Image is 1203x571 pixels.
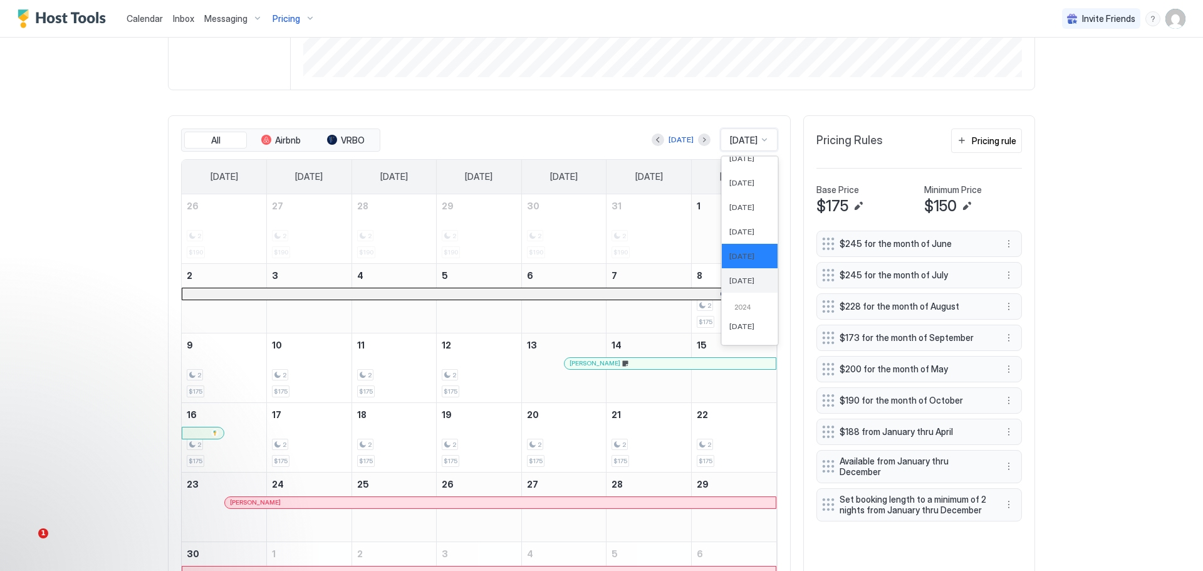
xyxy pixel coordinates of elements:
[13,528,43,558] iframe: Intercom live chat
[272,270,278,281] span: 3
[352,333,437,357] a: November 11, 2025
[527,479,538,490] span: 27
[267,194,352,264] td: October 27, 2025
[612,548,618,559] span: 5
[437,264,521,287] a: November 5, 2025
[1001,424,1016,439] button: More options
[691,333,776,402] td: November 15, 2025
[352,403,437,426] a: November 18, 2025
[1001,330,1016,345] div: menu
[267,542,352,565] a: December 1, 2025
[612,201,622,211] span: 31
[352,264,437,287] a: November 4, 2025
[840,426,989,437] span: $188 from January thru April
[607,542,691,565] a: December 5, 2025
[315,132,377,149] button: VRBO
[1001,299,1016,314] div: menu
[840,494,989,516] span: Set booking length to a minimum of 2 nights from January thru December
[197,441,201,449] span: 2
[720,171,747,182] span: [DATE]
[437,542,521,565] a: December 3, 2025
[187,409,197,420] span: 16
[352,402,437,472] td: November 18, 2025
[272,479,284,490] span: 24
[357,479,369,490] span: 25
[697,270,702,281] span: 8
[182,333,266,357] a: November 9, 2025
[187,270,192,281] span: 2
[527,340,537,350] span: 13
[669,134,694,145] div: [DATE]
[1001,459,1016,474] button: More options
[622,441,626,449] span: 2
[444,387,457,396] span: $175
[182,194,266,217] a: October 26, 2025
[437,333,521,357] a: November 12, 2025
[692,333,776,357] a: November 15, 2025
[816,184,859,196] span: Base Price
[442,548,448,559] span: 3
[357,340,365,350] span: 11
[691,402,776,472] td: November 22, 2025
[924,197,957,216] span: $150
[691,472,776,542] td: November 29, 2025
[692,403,776,426] a: November 22, 2025
[840,395,989,406] span: $190 for the month of October
[1001,393,1016,408] button: More options
[437,473,521,496] a: November 26, 2025
[607,194,691,217] a: October 31, 2025
[352,194,437,264] td: October 28, 2025
[1001,362,1016,377] button: More options
[357,409,367,420] span: 18
[697,479,709,490] span: 29
[816,488,1022,521] div: Set booking length to a minimum of 2 nights from January thru December menu
[182,194,267,264] td: October 26, 2025
[127,13,163,24] span: Calendar
[840,301,989,312] span: $228 for the month of August
[612,409,621,420] span: 21
[521,472,607,542] td: November 27, 2025
[1001,459,1016,474] div: menu
[612,479,623,490] span: 28
[267,472,352,542] td: November 24, 2025
[341,135,365,146] span: VRBO
[230,498,771,506] div: [PERSON_NAME]
[840,238,989,249] span: $245 for the month of June
[1082,13,1135,24] span: Invite Friends
[359,457,373,465] span: $175
[607,403,691,426] a: November 21, 2025
[1001,268,1016,283] button: More options
[295,171,323,182] span: [DATE]
[692,542,776,565] a: December 6, 2025
[173,13,194,24] span: Inbox
[707,301,711,310] span: 2
[729,251,754,261] span: [DATE]
[522,264,607,287] a: November 6, 2025
[727,303,773,313] div: 2024
[521,402,607,472] td: November 20, 2025
[357,201,368,211] span: 28
[352,263,437,333] td: November 4, 2025
[607,264,691,287] a: November 7, 2025
[522,333,607,357] a: November 13, 2025
[607,333,691,357] a: November 14, 2025
[729,202,754,212] span: [DATE]
[527,201,539,211] span: 30
[442,479,454,490] span: 26
[730,135,758,146] span: [DATE]
[613,457,627,465] span: $175
[444,457,457,465] span: $175
[840,364,989,375] span: $200 for the month of May
[527,548,533,559] span: 4
[840,332,989,343] span: $173 for the month of September
[272,409,281,420] span: 17
[352,194,437,217] a: October 28, 2025
[437,472,522,542] td: November 26, 2025
[442,409,452,420] span: 19
[707,441,711,449] span: 2
[352,333,437,402] td: November 11, 2025
[267,194,352,217] a: October 27, 2025
[607,263,692,333] td: November 7, 2025
[607,402,692,472] td: November 21, 2025
[352,542,437,565] a: December 2, 2025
